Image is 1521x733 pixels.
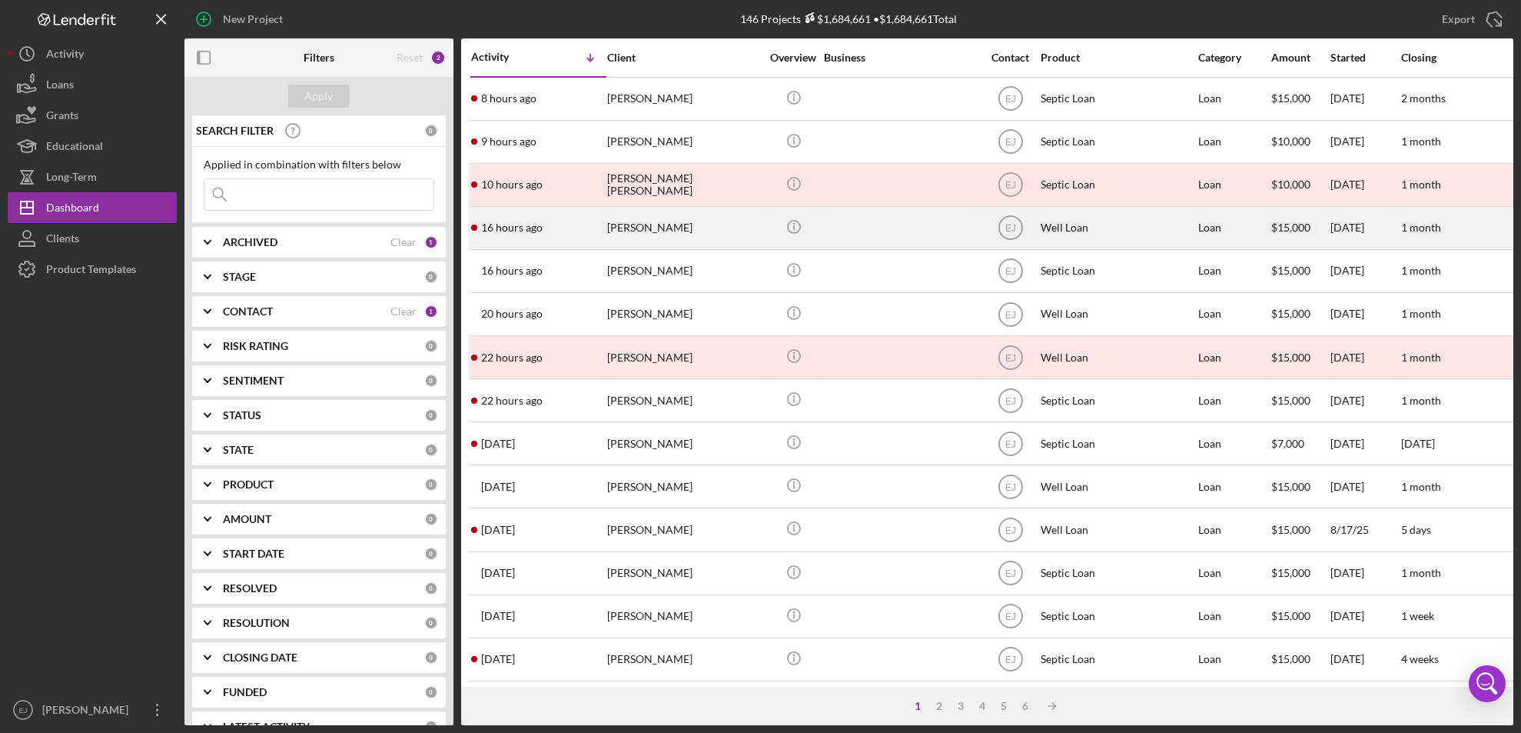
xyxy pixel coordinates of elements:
a: Grants [8,100,177,131]
div: [PERSON_NAME] [607,380,761,421]
button: Loans [8,69,177,100]
time: 2025-09-23 17:47 [481,567,515,579]
time: 2 months [1401,92,1446,105]
div: Applied in combination with filters below [204,158,434,171]
time: 2025-09-26 02:33 [481,135,536,148]
span: $15,000 [1271,609,1310,622]
time: 1 month [1401,394,1441,407]
time: 5 days [1401,523,1431,536]
text: EJ [1005,223,1015,234]
time: 2025-09-25 13:56 [481,395,543,407]
div: Product Templates [46,254,136,288]
b: PRODUCT [223,478,274,491]
div: 6 [1015,700,1037,712]
button: Educational [8,131,177,162]
div: [PERSON_NAME] [607,78,761,119]
div: Grants [46,100,78,135]
text: EJ [1005,395,1015,406]
div: Loan [1198,122,1270,162]
button: Export [1426,4,1513,35]
b: SENTIMENT [223,375,284,387]
time: 1 week [1401,609,1434,622]
div: 146 Projects • $1,684,661 Total [740,12,957,25]
div: Well Loan [1041,337,1194,378]
div: Dashboard [46,192,99,227]
div: Loan [1198,208,1270,248]
div: Activity [46,38,84,73]
div: Loan [1198,337,1270,378]
div: 1 [424,235,438,249]
div: [DATE] [1330,553,1400,594]
div: Well Loan [1041,509,1194,550]
b: FUNDED [223,686,267,698]
div: $1,684,661 [801,12,871,25]
div: Long-Term [46,162,97,196]
span: $15,000 [1271,264,1310,277]
div: Loan [1198,78,1270,119]
div: 0 [424,478,438,491]
div: Loan [1198,682,1270,723]
b: LATEST ACTIVITY [223,721,310,733]
time: 2025-09-24 09:44 [481,438,515,450]
div: [DATE] [1330,466,1400,507]
div: Septic Loan [1041,423,1194,464]
div: Clients [46,223,79,258]
div: $10,000 [1271,165,1329,205]
span: $15,000 [1271,307,1310,320]
div: 2 [929,700,951,712]
div: [DATE] [1330,165,1400,205]
div: Category [1198,52,1270,64]
div: [PERSON_NAME] [607,553,761,594]
b: CLOSING DATE [223,651,297,664]
b: RESOLVED [223,582,277,595]
div: Septic Loan [1041,639,1194,680]
div: Loan [1198,251,1270,292]
button: Activity [8,38,177,69]
div: 0 [424,443,438,457]
span: $7,000 [1271,437,1304,450]
div: [PERSON_NAME] [607,251,761,292]
span: $15,000 [1271,394,1310,407]
div: Loan [1198,553,1270,594]
b: STAGE [223,271,256,283]
time: 2025-09-23 23:33 [481,481,515,493]
div: 0 [424,270,438,284]
text: EJ [1005,137,1015,148]
time: 1 month [1401,221,1441,234]
div: Loan [1198,596,1270,637]
a: Product Templates [8,254,177,285]
div: Export [1442,4,1475,35]
time: 2025-09-26 03:33 [481,92,536,105]
span: $15,000 [1271,523,1310,536]
div: 0 [424,339,438,353]
time: 1 month [1401,264,1441,277]
span: $15,000 [1271,480,1310,493]
div: [PERSON_NAME] [607,423,761,464]
b: START DATE [223,548,284,560]
div: Apply [305,85,334,108]
text: EJ [1005,180,1015,191]
text: EJ [1005,611,1015,622]
time: 1 month [1401,351,1441,364]
div: Amount [1271,52,1329,64]
text: EJ [1005,568,1015,579]
div: [PERSON_NAME] [607,208,761,248]
button: Dashboard [8,192,177,223]
div: [PERSON_NAME] [607,596,761,637]
div: [PERSON_NAME] [607,337,761,378]
div: Loan [1198,509,1270,550]
time: 2025-09-25 19:30 [481,265,543,277]
div: 0 [424,408,438,422]
span: $15,000 [1271,92,1310,105]
text: EJ [1005,352,1015,363]
button: Clients [8,223,177,254]
time: 2025-09-23 14:13 [481,653,515,665]
b: RESOLUTION [223,617,290,629]
time: [DATE] [1401,437,1435,450]
div: Loan [1198,423,1270,464]
div: [DATE] [1330,639,1400,680]
b: STATUS [223,409,261,421]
